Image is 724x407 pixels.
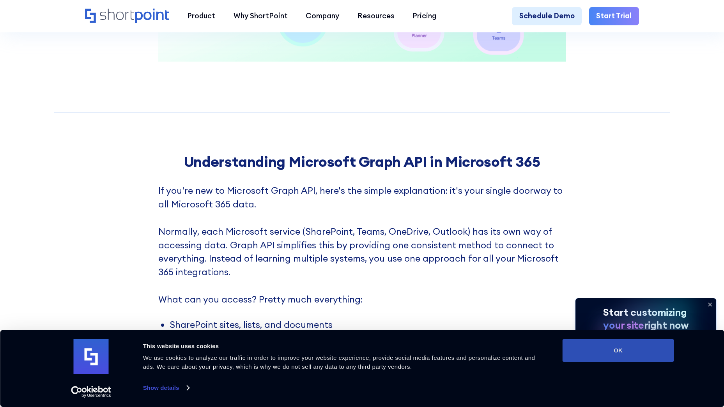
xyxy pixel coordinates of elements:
[306,11,339,21] div: Company
[170,320,566,329] li: SharePoint sites, lists, and documents
[74,339,109,374] img: logo
[412,11,436,21] div: Pricing
[178,7,224,25] a: Product
[158,184,566,320] p: If you're new to Microsoft Graph API, here's the simple explanation: it's your single doorway to ...
[143,342,545,351] div: This website uses cookies
[563,339,674,362] button: OK
[234,11,288,21] div: Why ShortPoint
[358,11,395,21] div: Resources
[57,386,125,398] a: Usercentrics Cookiebot - opens in a new window
[143,354,535,370] span: We use cookies to analyze our traffic in order to improve your website experience, provide social...
[349,7,404,25] a: Resources
[225,7,297,25] a: Why ShortPoint
[85,9,169,24] a: Home
[297,7,348,25] a: Company
[512,7,582,25] a: Schedule Demo
[143,382,189,394] a: Show details
[404,7,445,25] a: Pricing
[589,7,639,25] a: Start Trial
[184,152,540,171] strong: Understanding Microsoft Graph API in Microsoft 365
[187,11,215,21] div: Product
